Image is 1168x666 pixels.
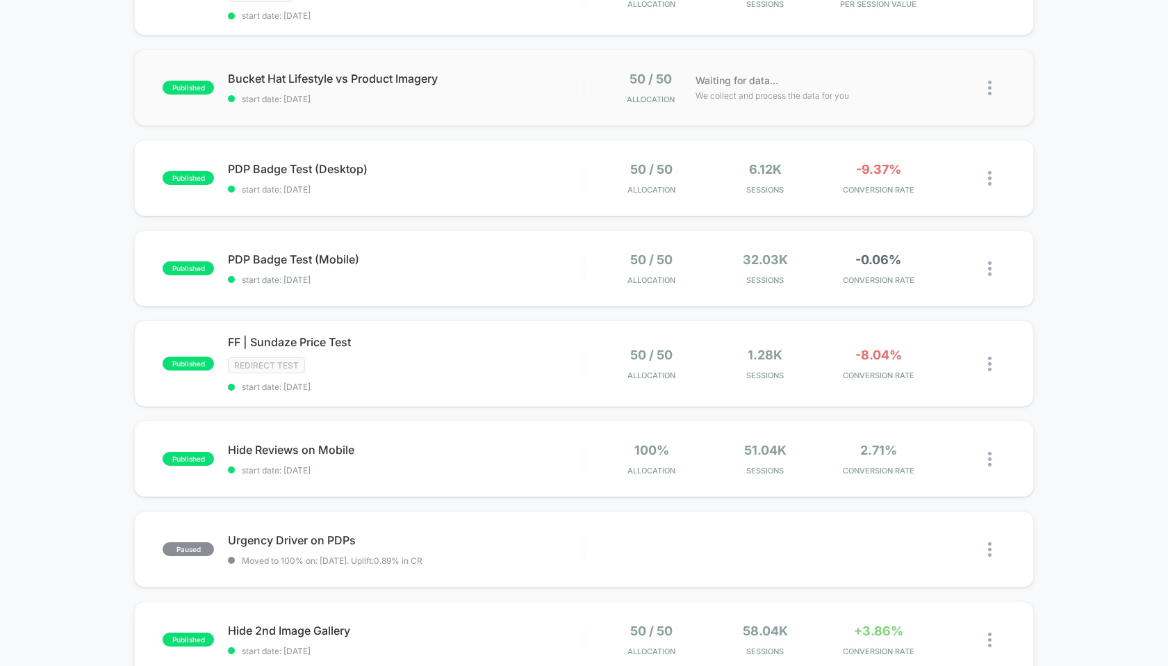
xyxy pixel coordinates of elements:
span: Hide 2nd Image Gallery [228,624,583,637]
span: +3.86% [854,624,903,638]
span: 1.28k [748,348,782,362]
span: start date: [DATE] [228,275,583,285]
span: published [163,81,214,95]
span: We collect and process the data for you [696,89,849,102]
span: Sessions [712,466,818,476]
span: 50 / 50 [630,348,673,362]
span: 100% [634,443,669,457]
span: 6.12k [749,162,782,177]
span: CONVERSION RATE [825,466,932,476]
span: Bucket Hat Lifestyle vs Product Imagery [228,72,583,86]
span: published [163,357,214,371]
span: CONVERSION RATE [825,371,932,380]
img: close [988,357,992,371]
span: published [163,452,214,466]
span: CONVERSION RATE [825,185,932,195]
span: PDP Badge Test (Mobile) [228,252,583,266]
span: Allocation [627,371,675,380]
img: close [988,542,992,557]
span: published [163,171,214,185]
span: Allocation [627,185,675,195]
span: Moved to 100% on: [DATE] . Uplift: 0.89% in CR [242,555,422,566]
span: start date: [DATE] [228,465,583,476]
span: start date: [DATE] [228,94,583,104]
span: 2.71% [860,443,897,457]
span: published [163,633,214,647]
span: start date: [DATE] [228,184,583,195]
span: 50 / 50 [630,72,672,86]
span: Allocation [627,466,675,476]
img: close [988,633,992,647]
span: start date: [DATE] [228,382,583,392]
span: CONVERSION RATE [825,275,932,285]
span: Sessions [712,185,818,195]
img: close [988,452,992,466]
span: 51.04k [744,443,787,457]
span: PDP Badge Test (Desktop) [228,162,583,176]
span: Redirect Test [228,357,305,373]
span: -8.04% [855,348,902,362]
span: 58.04k [743,624,788,638]
span: Allocation [627,275,675,285]
img: close [988,261,992,276]
span: Sessions [712,647,818,656]
span: 50 / 50 [630,162,673,177]
span: -9.37% [856,162,901,177]
span: start date: [DATE] [228,10,583,21]
span: Sessions [712,275,818,285]
span: 32.03k [743,252,788,267]
span: Waiting for data... [696,73,778,88]
span: Allocation [627,647,675,656]
span: Hide Reviews on Mobile [228,443,583,457]
span: Allocation [627,95,675,104]
span: 50 / 50 [630,624,673,638]
span: CONVERSION RATE [825,647,932,656]
img: close [988,171,992,186]
span: Sessions [712,371,818,380]
span: Urgency Driver on PDPs [228,533,583,547]
span: start date: [DATE] [228,646,583,656]
span: 50 / 50 [630,252,673,267]
span: paused [163,542,214,556]
span: -0.06% [855,252,901,267]
span: FF | Sundaze Price Test [228,335,583,349]
span: published [163,261,214,275]
img: close [988,81,992,95]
